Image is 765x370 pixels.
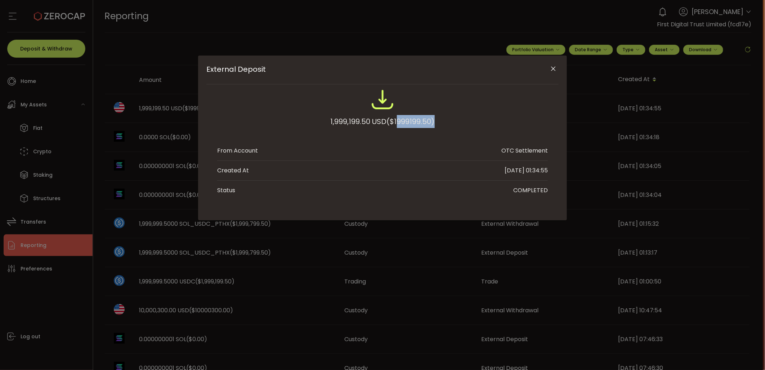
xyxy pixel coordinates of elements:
[198,56,567,220] div: External Deposit
[206,65,523,74] span: External Deposit
[217,166,249,175] div: Created At
[505,166,548,175] div: [DATE] 01:34:55
[217,146,258,155] div: From Account
[331,115,435,128] div: 1,999,199.50 USD
[547,63,560,75] button: Close
[217,186,235,195] div: Status
[387,115,435,128] span: ($1999199.50)
[729,335,765,370] iframe: Chat Widget
[513,186,548,195] div: COMPLETED
[501,146,548,155] div: OTC Settlement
